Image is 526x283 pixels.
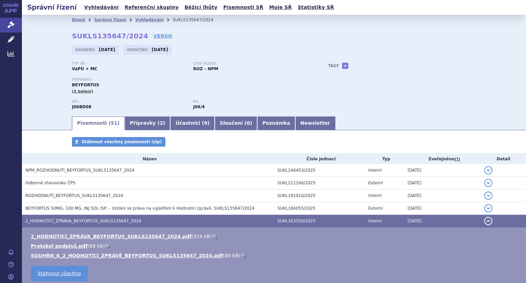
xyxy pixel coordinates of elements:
[193,100,308,104] p: RS:
[257,116,295,130] a: Poznámka
[105,243,111,249] a: 🔍
[72,32,148,40] strong: SUKLS135647/2024
[135,17,164,22] a: Vyhledávání
[173,15,222,25] li: SUKLS135647/2024
[160,120,163,126] span: 2
[22,2,82,12] h2: Správní řízení
[368,181,383,185] span: Externí
[404,164,481,177] td: [DATE]
[25,219,141,223] span: 2_HODNOTÍCÍ_ZPRÁVA_BEYFORTUS_SUKLS135647_2024
[127,47,150,52] span: Ukončeno:
[484,179,492,187] button: detail
[484,192,492,200] button: detail
[193,234,210,239] span: 314 kB
[221,3,265,12] a: Písemnosti SŘ
[72,100,186,104] p: ATC:
[82,139,162,144] span: Stáhnout všechny písemnosti (zip)
[170,116,214,130] a: Účastníci (9)
[484,204,492,212] button: detail
[72,17,85,22] a: Domů
[212,234,218,239] a: 🔍
[193,66,218,71] strong: ROZ – NPM
[31,266,88,281] a: Stáhnout všechno
[25,181,75,185] span: Odborné stanovisko ČPS
[31,233,519,240] li: ( )
[404,177,481,189] td: [DATE]
[89,243,103,249] span: 88 kB
[125,116,170,130] a: Přípravky (2)
[368,206,383,211] span: Externí
[72,89,93,94] span: (2 balení)
[72,116,125,130] a: Písemnosti (51)
[111,120,117,126] span: 51
[267,3,294,12] a: Moje SŘ
[25,168,135,173] span: NPM_ROZHODNUTÍ_BEYFORTUS_SUKLS135647_2024
[75,47,97,52] span: Zahájeno:
[99,47,115,52] strong: [DATE]
[22,154,274,164] th: Název
[274,215,365,227] td: SUKL163350/2025
[404,215,481,227] td: [DATE]
[193,62,308,66] p: Stav řízení:
[72,104,91,109] strong: NIRSEVIMAB
[274,189,365,202] td: SUKL191010/2025
[152,47,168,52] strong: [DATE]
[368,168,381,173] span: Interní
[94,17,126,22] a: Správní řízení
[225,253,238,258] span: 88 kB
[31,252,519,259] li: ( )
[484,166,492,174] button: detail
[328,62,339,70] h3: Tagy
[82,3,121,12] a: Vyhledávání
[368,193,381,198] span: Interní
[204,120,208,126] span: 9
[31,243,519,249] li: ( )
[365,154,404,164] th: Typ
[72,137,165,147] a: Stáhnout všechny písemnosti (zip)
[31,243,88,249] a: Protokol podpisů.pdf
[274,154,365,164] th: Číslo jednací
[31,253,223,258] a: SOUHRN_K_2_HODNOTÍCÍ_ZPRÁVĚ_BEYFORTUS_SUKLS135647_2024.pdf
[484,217,492,225] button: detail
[296,3,336,12] a: Statistiky SŘ
[25,193,123,198] span: ROZHODNUTÍ_BEYFORTUS_SUKLS135647_2024
[342,63,348,69] a: +
[25,206,254,211] span: BEYFORTUS 50MG, 100 MG, INJ SOL ISP, - Vzdání se práva na vyjádření k Hodnotící zprávě, SUKLS1356...
[454,157,460,162] abbr: (?)
[215,116,257,130] a: Sloučení (0)
[72,83,99,87] span: BEYFORTUS
[247,120,250,126] span: 0
[295,116,335,130] a: Newsletter
[183,3,220,12] a: Běžící lhůty
[404,202,481,215] td: [DATE]
[72,62,186,66] p: Typ SŘ:
[193,104,205,109] strong: nirsevimab
[153,33,172,39] a: VERSO
[404,154,481,164] th: Zveřejněno
[274,177,365,189] td: SUKL211166/2025
[31,234,191,239] a: 2_HODNOTÍCÍ_ZPRÁVA_BEYFORTUS_SUKLS135647_2024.pdf
[123,3,181,12] a: Referenční skupiny
[274,164,365,177] td: SUKL240453/2025
[240,253,246,258] a: 🔍
[72,78,314,82] p: Přípravky:
[368,219,381,223] span: Interní
[404,189,481,202] td: [DATE]
[481,154,526,164] th: Detail
[274,202,365,215] td: SUKL166055/2025
[72,66,97,71] strong: VaPÚ + MC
